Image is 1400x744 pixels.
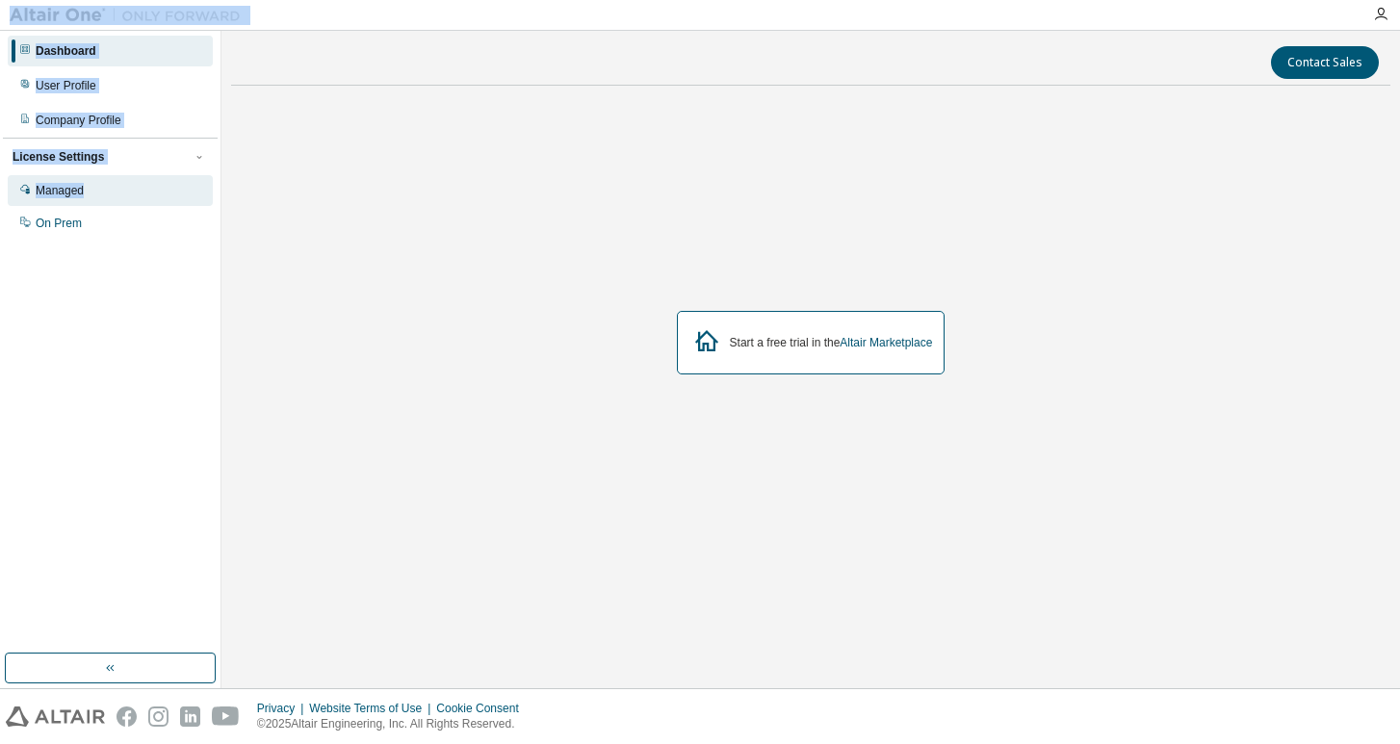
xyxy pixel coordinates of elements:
[840,336,932,349] a: Altair Marketplace
[6,706,105,727] img: altair_logo.svg
[10,6,250,25] img: Altair One
[148,706,169,727] img: instagram.svg
[36,78,96,93] div: User Profile
[436,701,530,716] div: Cookie Consent
[309,701,436,716] div: Website Terms of Use
[36,216,82,231] div: On Prem
[180,706,200,727] img: linkedin.svg
[257,716,531,732] p: © 2025 Altair Engineering, Inc. All Rights Reserved.
[730,335,933,350] div: Start a free trial in the
[1271,46,1379,79] button: Contact Sales
[36,183,84,198] div: Managed
[36,43,96,59] div: Dashboard
[257,701,309,716] div: Privacy
[36,113,121,128] div: Company Profile
[212,706,240,727] img: youtube.svg
[117,706,137,727] img: facebook.svg
[13,149,104,165] div: License Settings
